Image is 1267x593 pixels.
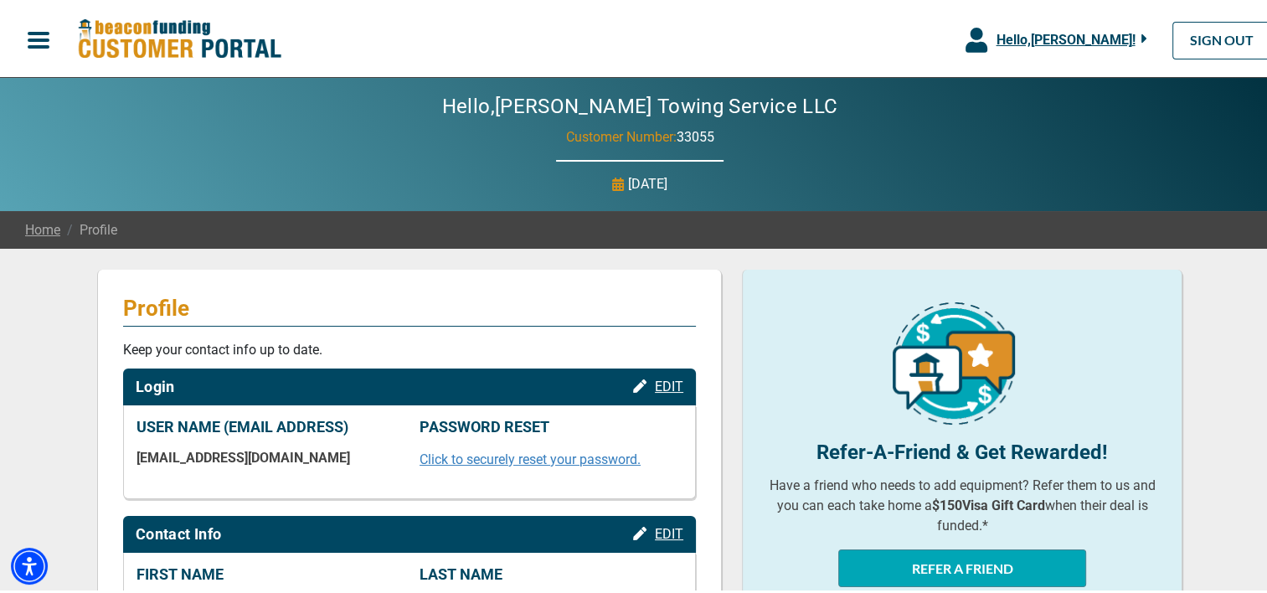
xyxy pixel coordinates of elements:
[768,435,1156,465] p: Refer-A-Friend & Get Rewarded!
[628,172,667,192] p: [DATE]
[420,415,682,434] p: PASSWORD RESET
[136,523,221,541] h2: Contact Info
[996,29,1135,45] span: Hello, [PERSON_NAME] !
[932,495,1045,511] b: $150 Visa Gift Card
[77,16,281,59] img: Beacon Funding Customer Portal Logo
[392,92,888,116] h2: Hello, [PERSON_NAME] Towing Service LLC
[838,547,1086,585] button: REFER A FRIEND
[136,563,399,581] p: FIRST NAME
[11,545,48,582] div: Accessibility Menu
[768,473,1156,534] p: Have a friend who needs to add equipment? Refer them to us and you can each take home a when thei...
[60,218,117,238] span: Profile
[123,292,696,319] p: Profile
[655,376,683,392] span: EDIT
[655,523,683,539] span: EDIT
[677,126,714,142] span: 33055
[420,563,682,581] p: LAST NAME
[136,415,399,434] p: USER NAME (EMAIL ADDRESS)
[136,447,399,463] p: [EMAIL_ADDRESS][DOMAIN_NAME]
[420,449,641,465] a: Click to securely reset your password.
[25,218,60,238] a: Home
[566,126,677,142] span: Customer Number:
[893,300,1015,422] img: refer-a-friend-icon.png
[123,338,696,358] p: Keep your contact info up to date.
[136,375,175,394] h2: Login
